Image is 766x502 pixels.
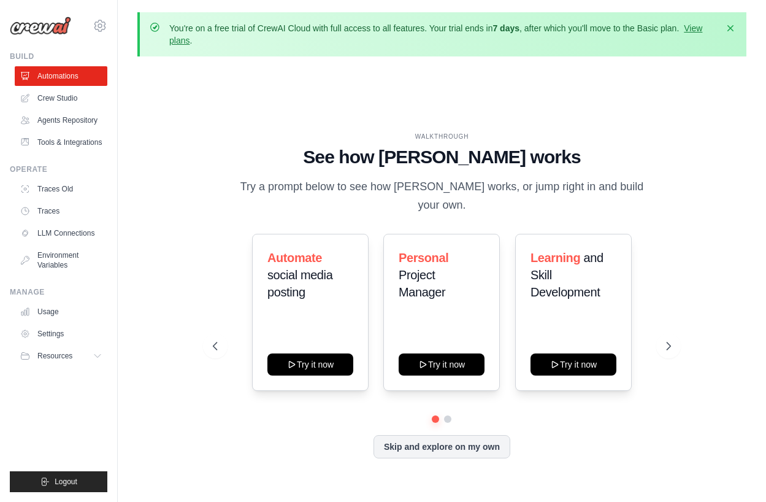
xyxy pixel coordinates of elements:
button: Try it now [530,353,616,376]
strong: 7 days [492,23,519,33]
span: Resources [37,351,72,361]
span: Project Manager [399,268,445,299]
div: WALKTHROUGH [213,132,670,141]
span: social media posting [267,268,332,299]
span: Automate [267,251,322,265]
button: Skip and explore on my own [373,435,510,458]
div: Manage [10,287,107,297]
button: Logout [10,471,107,492]
a: LLM Connections [15,223,107,243]
a: Traces Old [15,179,107,199]
p: You're on a free trial of CrewAI Cloud with full access to all features. Your trial ends in , aft... [169,22,717,47]
a: Tools & Integrations [15,133,107,152]
a: Usage [15,302,107,322]
button: Try it now [267,353,353,376]
div: Operate [10,164,107,174]
div: Build [10,52,107,61]
span: Learning [530,251,580,265]
a: Traces [15,201,107,221]
button: Resources [15,346,107,366]
a: Settings [15,324,107,344]
a: Crew Studio [15,88,107,108]
span: and Skill Development [530,251,603,299]
img: Logo [10,17,71,35]
a: Automations [15,66,107,86]
a: Environment Variables [15,245,107,275]
p: Try a prompt below to see how [PERSON_NAME] works, or jump right in and build your own. [236,178,648,214]
span: Personal [399,251,448,265]
span: Logout [55,477,77,487]
button: Try it now [399,353,484,376]
h1: See how [PERSON_NAME] works [213,146,670,168]
a: Agents Repository [15,110,107,130]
